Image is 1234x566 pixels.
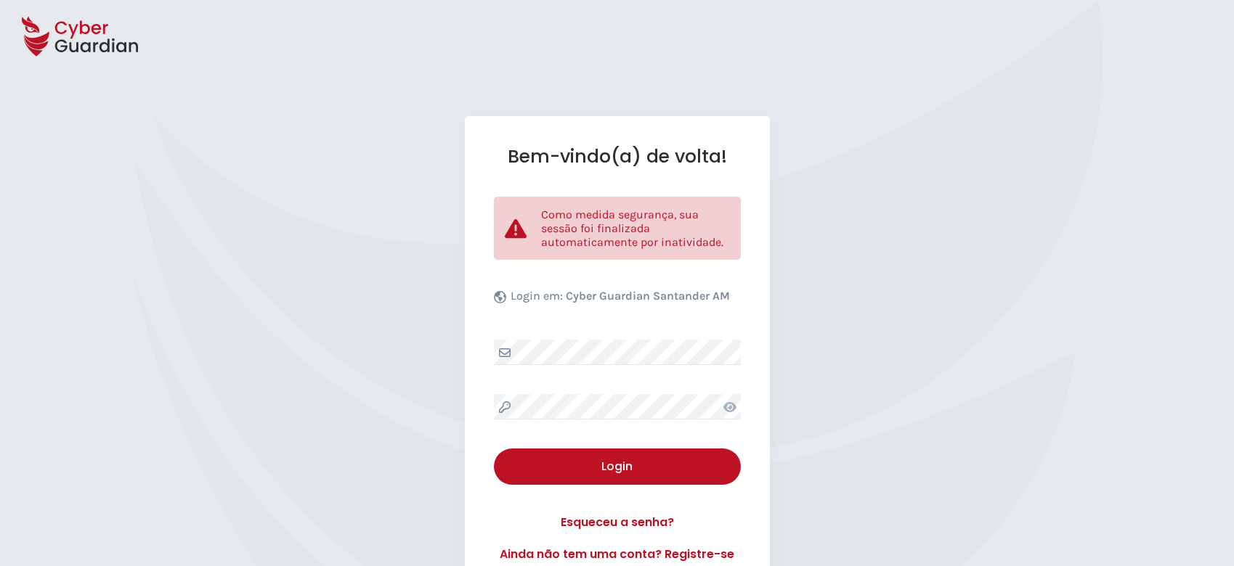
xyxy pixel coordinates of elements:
[494,145,741,168] h1: Bem-vindo(a) de volta!
[494,546,741,563] a: Ainda não tem uma conta? Registre-se
[494,514,741,531] a: Esqueceu a senha?
[494,448,741,485] button: Login
[511,289,730,311] p: Login em:
[505,458,730,475] div: Login
[541,208,730,249] p: Como medida segurança, sua sessão foi finalizada automaticamente por inatividade.
[566,289,730,303] b: Cyber Guardian Santander AM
